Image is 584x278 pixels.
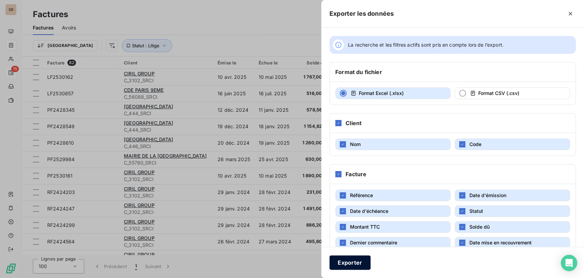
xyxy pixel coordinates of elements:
button: Date d'émission [455,190,570,201]
span: Date d'échéance [350,208,388,214]
span: Montant TTC [350,224,380,230]
span: Dernier commentaire [350,240,397,245]
button: Solde dû [455,221,570,233]
span: Nom [350,141,361,147]
span: Solde dû [469,224,490,230]
span: Statut [469,208,483,214]
span: Code [469,141,481,147]
button: Dernier commentaire [335,237,451,249]
button: Statut [455,205,570,217]
h5: Exporter les données [329,9,394,19]
button: Référence [335,190,451,201]
button: Nom [335,138,451,150]
button: Format CSV (.csv) [455,87,570,99]
span: Date d'émission [469,192,506,198]
button: Code [455,138,570,150]
button: Montant TTC [335,221,451,233]
h6: Format du fichier [335,68,382,76]
button: Date d'échéance [335,205,451,217]
h6: Facture [346,170,366,178]
button: Exporter [329,255,371,270]
span: Format CSV (.csv) [478,90,519,96]
span: Format Excel (.xlsx) [359,90,404,96]
div: Open Intercom Messenger [561,255,577,271]
span: La recherche et les filtres actifs sont pris en compte lors de l’export. [348,41,504,48]
span: Date mise en recouvrement [469,240,532,245]
button: Date mise en recouvrement [455,237,570,249]
span: Référence [350,192,373,198]
button: Format Excel (.xlsx) [335,87,451,99]
h6: Client [346,119,362,127]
